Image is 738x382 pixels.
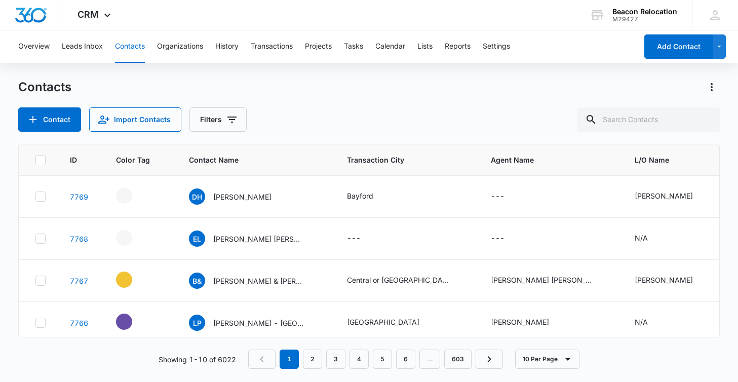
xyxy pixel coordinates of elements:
span: Contact Name [189,155,308,165]
span: EL [189,231,205,247]
a: Next Page [476,350,503,369]
span: L/O Name [635,155,711,165]
div: --- [347,233,361,245]
a: Page 5 [373,350,392,369]
button: Projects [305,30,332,63]
button: Reports [445,30,471,63]
div: Transaction City - Central or Southern Wisconsin. Still figuring that out. - Select to Edit Field [347,275,467,287]
div: --- [491,233,504,245]
div: --- [491,190,504,203]
span: B& [189,273,205,289]
div: Agent Name - Eric Lois - Select to Edit Field [491,275,610,287]
p: [PERSON_NAME] & [PERSON_NAME] - [GEOGRAPHIC_DATA] [213,276,304,286]
button: Add Contact [644,34,713,59]
div: Bayford [347,190,373,201]
div: Central or [GEOGRAPHIC_DATA][US_STATE]. Still figuring that out. [347,275,448,285]
h1: Contacts [18,80,71,95]
div: Agent Name - - Select to Edit Field [491,233,523,245]
a: Page 2 [303,350,322,369]
div: Agent Name - - Select to Edit Field [491,190,523,203]
a: Page 6 [396,350,415,369]
button: Contacts [115,30,145,63]
div: [PERSON_NAME] [PERSON_NAME] [491,275,592,285]
div: N/A [635,233,648,243]
a: Navigate to contact details page for Bill & Kathy Czerniakowski - WI [70,277,88,285]
em: 1 [280,350,299,369]
p: [PERSON_NAME] [PERSON_NAME] [213,234,304,244]
div: N/A [635,317,648,327]
div: L/O Name - Heath Snider - Select to Edit Field [635,275,711,287]
button: Filters [189,107,247,132]
span: Transaction City [347,155,467,165]
div: - - Select to Edit Field [116,314,150,330]
button: Tasks [344,30,363,63]
div: [GEOGRAPHIC_DATA] [347,317,419,327]
div: - - Select to Edit Field [116,230,150,246]
div: account name [612,8,677,16]
p: [PERSON_NAME] [213,192,271,202]
div: - - Select to Edit Field [116,272,150,288]
button: Lists [417,30,433,63]
div: Agent Name - Laurie Parker - Select to Edit Field [491,317,567,329]
button: Add Contact [18,107,81,132]
a: Page 3 [326,350,345,369]
nav: Pagination [248,350,503,369]
span: Color Tag [116,155,150,165]
button: Leads Inbox [62,30,103,63]
div: Contact Name - Bill & Kathy Czerniakowski - WI - Select to Edit Field [189,273,323,289]
span: DH [189,188,205,205]
p: [PERSON_NAME] - [GEOGRAPHIC_DATA], [GEOGRAPHIC_DATA] [213,318,304,328]
button: Calendar [375,30,405,63]
a: Page 4 [349,350,369,369]
div: Transaction City - - Select to Edit Field [347,233,379,245]
button: Import Contacts [89,107,181,132]
p: Showing 1-10 of 6022 [159,354,236,365]
div: L/O Name - N/A - Select to Edit Field [635,317,666,329]
a: Navigate to contact details page for Eric Lois [70,235,88,243]
button: Settings [483,30,510,63]
a: Navigate to contact details page for Laurie Parker - Raleigh, NC [70,319,88,327]
div: Contact Name - Eric Lois - Select to Edit Field [189,231,323,247]
div: L/O Name - N/A - Select to Edit Field [635,233,666,245]
div: Contact Name - Darren Hart - Select to Edit Field [189,188,290,205]
span: Agent Name [491,155,610,165]
span: LP [189,315,205,331]
div: account id [612,16,677,23]
div: [PERSON_NAME] [635,275,693,285]
button: History [215,30,239,63]
input: Search Contacts [577,107,720,132]
div: Contact Name - Laurie Parker - Raleigh, NC - Select to Edit Field [189,315,323,331]
div: L/O Name - Drew Peters - Select to Edit Field [635,190,711,203]
span: ID [70,155,77,165]
span: CRM [77,9,99,20]
button: Overview [18,30,50,63]
div: - - Select to Edit Field [116,187,150,204]
button: 10 Per Page [515,350,579,369]
a: Navigate to contact details page for Darren Hart [70,193,88,201]
div: [PERSON_NAME] [491,317,549,327]
div: [PERSON_NAME] [635,190,693,201]
div: Transaction City - Raleigh - Select to Edit Field [347,317,438,329]
div: Transaction City - Bayford - Select to Edit Field [347,190,392,203]
button: Transactions [251,30,293,63]
button: Organizations [157,30,203,63]
a: Page 603 [444,350,472,369]
button: Actions [704,79,720,95]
